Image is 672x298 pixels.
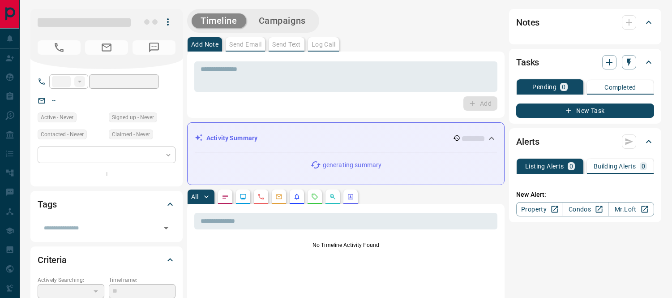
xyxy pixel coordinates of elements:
button: Campaigns [250,13,315,28]
a: -- [52,97,56,104]
svg: Lead Browsing Activity [240,193,247,200]
div: Notes [516,12,654,33]
a: Property [516,202,562,216]
svg: Calls [257,193,265,200]
p: generating summary [323,160,381,170]
span: No Number [38,40,81,55]
svg: Agent Actions [347,193,354,200]
svg: Listing Alerts [293,193,300,200]
div: Alerts [516,131,654,152]
p: Completed [604,84,636,91]
a: Condos [562,202,608,216]
button: New Task [516,104,654,118]
p: Add Note [191,41,218,48]
h2: Alerts [516,134,539,149]
span: No Email [85,40,128,55]
h2: Tasks [516,55,539,69]
p: Timeframe: [109,276,175,284]
p: Listing Alerts [525,163,564,169]
p: 0 [562,84,565,90]
span: Claimed - Never [112,130,150,139]
span: Signed up - Never [112,113,154,122]
p: 0 [569,163,573,169]
p: 0 [642,163,645,169]
button: Open [160,222,172,234]
p: All [191,194,198,200]
span: Active - Never [41,113,73,122]
a: Mr.Loft [608,202,654,216]
div: Tasks [516,52,654,73]
span: No Number [133,40,175,55]
svg: Emails [275,193,282,200]
h2: Tags [38,197,56,212]
p: Building Alerts [594,163,636,169]
svg: Requests [311,193,318,200]
button: Timeline [192,13,246,28]
h2: Criteria [38,253,67,267]
p: Activity Summary [206,134,257,143]
svg: Opportunities [329,193,336,200]
h2: Notes [516,15,539,30]
div: Activity Summary [195,130,497,147]
svg: Notes [222,193,229,200]
p: Pending [532,84,556,90]
p: Actively Searching: [38,276,104,284]
span: Contacted - Never [41,130,84,139]
p: No Timeline Activity Found [194,241,497,249]
div: Tags [38,194,175,215]
p: New Alert: [516,190,654,199]
div: Criteria [38,249,175,271]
